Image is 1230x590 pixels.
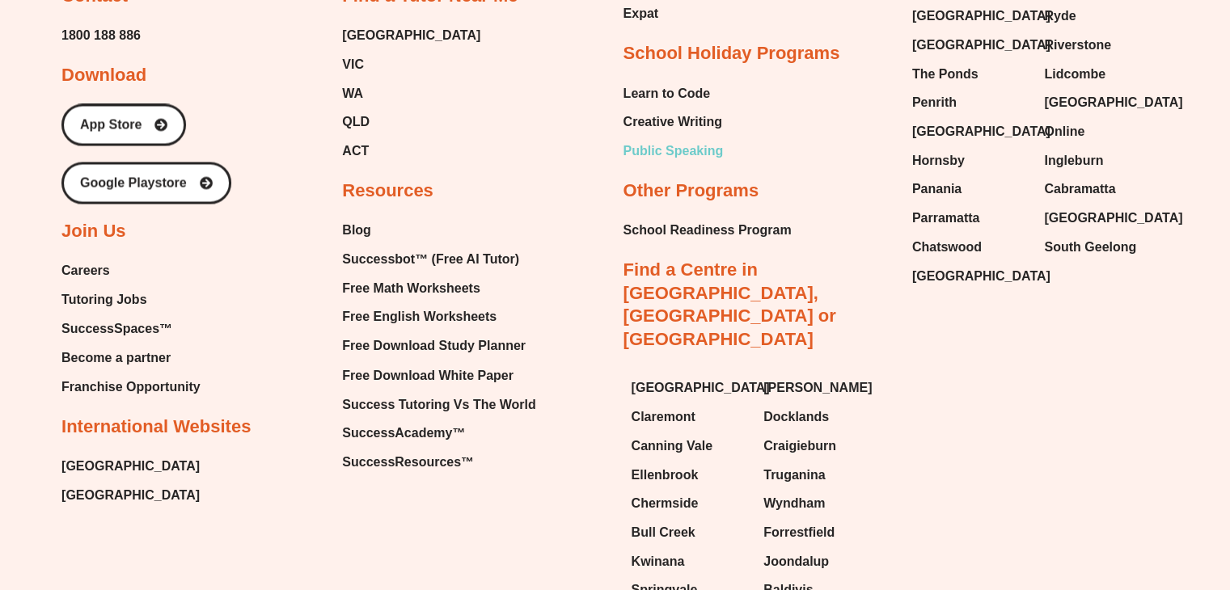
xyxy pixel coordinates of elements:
[632,404,695,428] span: Claremont
[1044,33,1160,57] a: Riverstone
[623,218,792,242] a: School Readiness Program
[1044,149,1103,173] span: Ingleburn
[342,110,370,134] span: QLD
[912,177,1029,201] a: Panania
[632,549,685,573] span: Kwinana
[623,139,724,163] span: Public Speaking
[912,91,957,115] span: Penrith
[342,82,363,106] span: WA
[342,179,433,203] h2: Resources
[623,2,701,26] a: Expat
[61,317,172,341] span: SuccessSpaces™
[61,374,201,398] a: Franchise Opportunity
[80,176,187,189] span: Google Playstore
[763,404,829,428] span: Docklands
[623,110,722,134] span: Creative Writing
[763,549,880,573] a: Joondalup
[1044,62,1160,86] a: Lidcombe
[912,206,1029,230] a: Parramatta
[342,23,480,48] a: [GEOGRAPHIC_DATA]
[632,462,699,487] span: Ellenbrook
[763,462,880,487] a: Truganina
[912,91,1029,115] a: Penrith
[342,53,364,77] span: VIC
[623,82,724,106] a: Learn to Code
[61,345,201,369] a: Become a partner
[80,118,142,131] span: App Store
[61,259,201,283] a: Careers
[1044,149,1160,173] a: Ingleburn
[342,139,369,163] span: ACT
[1044,235,1160,259] a: South Geelong
[912,120,1050,144] span: [GEOGRAPHIC_DATA]
[912,4,1029,28] a: [GEOGRAPHIC_DATA]
[763,520,880,544] a: Forrestfield
[912,149,965,173] span: Hornsby
[342,334,526,358] span: Free Download Study Planner
[763,491,880,515] a: Wyndham
[61,23,141,48] a: 1800 188 886
[1149,512,1230,590] iframe: Chat Widget
[1044,177,1115,201] span: Cabramatta
[912,177,962,201] span: Panania
[1044,177,1160,201] a: Cabramatta
[623,179,759,203] h2: Other Programs
[61,415,251,438] h2: International Websites
[1044,91,1182,115] span: [GEOGRAPHIC_DATA]
[342,305,497,329] span: Free English Worksheets
[61,103,186,145] a: App Store
[632,375,770,399] span: [GEOGRAPHIC_DATA]
[623,82,711,106] span: Learn to Code
[632,433,712,457] span: Canning Vale
[61,288,201,312] a: Tutoring Jobs
[763,375,880,399] a: [PERSON_NAME]
[1044,120,1084,144] span: Online
[632,491,699,515] span: Chermside
[912,62,979,86] span: The Ponds
[623,110,724,134] a: Creative Writing
[61,483,200,507] a: [GEOGRAPHIC_DATA]
[912,4,1050,28] span: [GEOGRAPHIC_DATA]
[61,64,146,87] h2: Download
[632,491,748,515] a: Chermside
[342,276,535,301] a: Free Math Worksheets
[623,42,840,65] h2: School Holiday Programs
[61,453,200,478] a: [GEOGRAPHIC_DATA]
[912,33,1029,57] a: [GEOGRAPHIC_DATA]
[632,520,748,544] a: Bull Creek
[623,2,659,26] span: Expat
[342,305,535,329] a: Free English Worksheets
[342,82,480,106] a: WA
[763,433,836,457] span: Craigieburn
[342,218,535,242] a: Blog
[763,491,825,515] span: Wyndham
[1044,206,1160,230] a: [GEOGRAPHIC_DATA]
[912,33,1050,57] span: [GEOGRAPHIC_DATA]
[342,420,535,445] a: SuccessAcademy™
[61,345,171,369] span: Become a partner
[912,264,1050,289] span: [GEOGRAPHIC_DATA]
[342,247,519,272] span: Successbot™ (Free AI Tutor)
[342,363,514,387] span: Free Download White Paper
[1044,206,1182,230] span: [GEOGRAPHIC_DATA]
[912,149,1029,173] a: Hornsby
[342,276,480,301] span: Free Math Worksheets
[1044,235,1136,259] span: South Geelong
[763,462,825,487] span: Truganina
[61,162,231,204] a: Google Playstore
[632,375,748,399] a: [GEOGRAPHIC_DATA]
[1044,33,1111,57] span: Riverstone
[632,433,748,457] a: Canning Vale
[912,120,1029,144] a: [GEOGRAPHIC_DATA]
[342,53,480,77] a: VIC
[342,392,535,416] span: Success Tutoring Vs The World
[1044,91,1160,115] a: [GEOGRAPHIC_DATA]
[1044,120,1160,144] a: Online
[342,363,535,387] a: Free Download White Paper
